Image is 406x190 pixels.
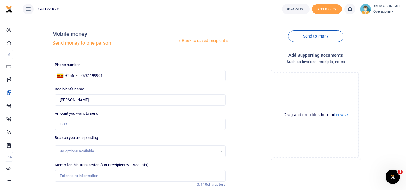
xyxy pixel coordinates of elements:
input: UGX [55,119,225,130]
div: +256 [65,73,74,79]
label: Reason you are spending [55,135,98,141]
input: MTN & Airtel numbers are validated [55,94,225,106]
span: UGX 5,031 [287,6,305,12]
div: Drag and drop files here or [273,112,358,118]
li: M [5,50,13,59]
iframe: Intercom live chat [386,170,400,184]
span: Operations [373,9,401,14]
label: Recipient's name [55,86,84,92]
h4: Such as invoices, receipts, notes [230,59,401,65]
div: File Uploader [271,70,361,160]
input: Enter extra information [55,170,225,182]
div: Uganda: +256 [55,70,79,81]
li: Ac [5,152,13,162]
a: UGX 5,031 [282,4,310,14]
h5: Send money to one person [52,40,177,46]
img: logo-small [5,6,13,13]
label: Amount you want to send [55,110,98,116]
a: logo-small logo-large logo-large [5,7,13,11]
a: Send to many [288,30,343,42]
input: Enter phone number [55,70,225,81]
span: characters [207,182,226,187]
small: AKUMA BONIFACE [373,4,401,9]
a: profile-user AKUMA BONIFACE Operations [360,4,401,14]
span: Add money [312,4,342,14]
h4: Mobile money [52,31,177,37]
span: 1 [398,170,403,174]
h4: Add supporting Documents [230,52,401,59]
span: GOLDSERVE [36,6,61,12]
a: Back to saved recipients [177,35,228,46]
label: Phone number [55,62,80,68]
button: browse [334,113,348,117]
label: Memo for this transaction (Your recipient will see this) [55,162,148,168]
li: Wallet ballance [280,4,312,14]
li: Toup your wallet [312,4,342,14]
span: 0/140 [197,182,207,187]
a: Add money [312,6,342,11]
img: profile-user [360,4,371,14]
div: No options available. [59,148,217,154]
